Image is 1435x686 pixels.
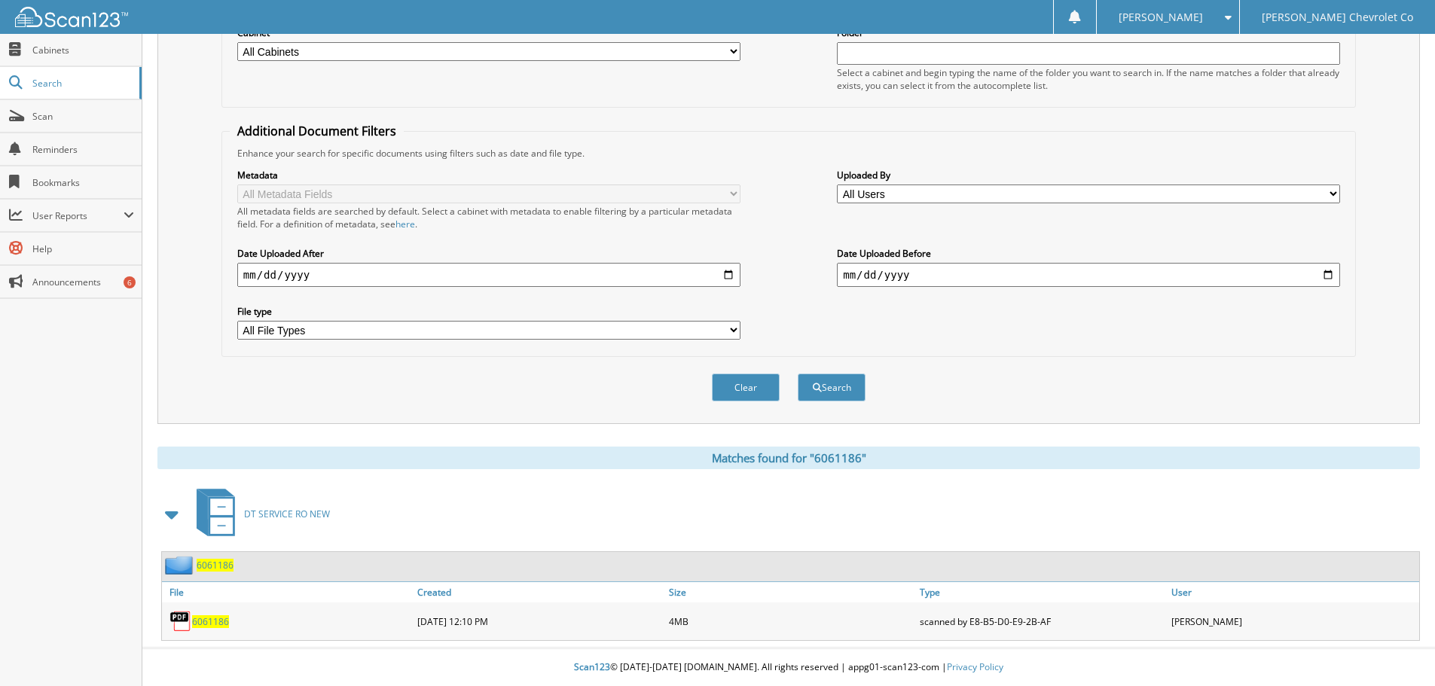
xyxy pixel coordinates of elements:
button: Search [798,373,866,401]
img: PDF.png [169,610,192,633]
div: scanned by E8-B5-D0-E9-2B-AF [916,606,1168,636]
span: Cabinets [32,44,134,56]
legend: Additional Document Filters [230,123,404,139]
div: © [DATE]-[DATE] [DOMAIN_NAME]. All rights reserved | appg01-scan123-com | [142,649,1435,686]
iframe: Chat Widget [1360,614,1435,686]
span: DT SERVICE RO NEW [244,508,330,520]
span: Bookmarks [32,176,134,189]
button: Clear [712,373,780,401]
div: [DATE] 12:10 PM [414,606,665,636]
div: [PERSON_NAME] [1168,606,1419,636]
label: Date Uploaded After [237,247,740,260]
div: Matches found for "6061186" [157,447,1420,469]
div: All metadata fields are searched by default. Select a cabinet with metadata to enable filtering b... [237,205,740,230]
span: Scan [32,110,134,123]
span: Help [32,242,134,255]
a: DT SERVICE RO NEW [188,484,330,544]
a: Privacy Policy [947,660,1003,673]
img: scan123-logo-white.svg [15,7,128,27]
div: 4MB [665,606,917,636]
a: here [395,218,415,230]
span: [PERSON_NAME] [1119,13,1203,22]
span: Scan123 [574,660,610,673]
input: end [837,263,1340,287]
a: File [162,582,414,602]
label: Uploaded By [837,169,1340,181]
span: Search [32,77,132,90]
span: User Reports [32,209,124,222]
label: Metadata [237,169,740,181]
span: Announcements [32,276,134,288]
label: File type [237,305,740,318]
div: 6 [124,276,136,288]
img: folder2.png [165,556,197,575]
span: [PERSON_NAME] Chevrolet Co [1262,13,1413,22]
label: Date Uploaded Before [837,247,1340,260]
a: User [1168,582,1419,602]
div: Enhance your search for specific documents using filters such as date and file type. [230,147,1348,160]
a: Size [665,582,917,602]
div: Select a cabinet and begin typing the name of the folder you want to search in. If the name match... [837,66,1340,92]
span: Reminders [32,143,134,156]
a: Created [414,582,665,602]
a: 6061186 [192,615,229,628]
a: 6061186 [197,559,234,572]
input: start [237,263,740,287]
a: Type [916,582,1168,602]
